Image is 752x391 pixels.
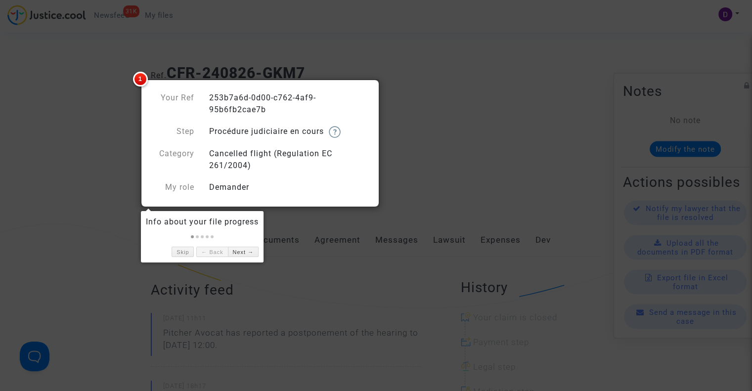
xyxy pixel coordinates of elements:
div: Demander [202,181,376,193]
div: Procédure judiciaire en cours [202,126,376,138]
a: ← Back [196,247,227,257]
div: Category [143,148,202,172]
div: Step [143,126,202,138]
div: Your Ref [143,92,202,116]
div: Cancelled flight (Regulation EC 261/2004) [202,148,376,172]
div: My role [143,181,202,193]
div: Info about your file progress [146,216,259,228]
span: 1 [133,72,148,87]
a: Skip [172,247,194,257]
div: 253b7a6d-0d00-c762-4af9-95b6fb2cae7b [202,92,376,116]
a: Next → [228,247,259,257]
img: help.svg [329,126,341,138]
